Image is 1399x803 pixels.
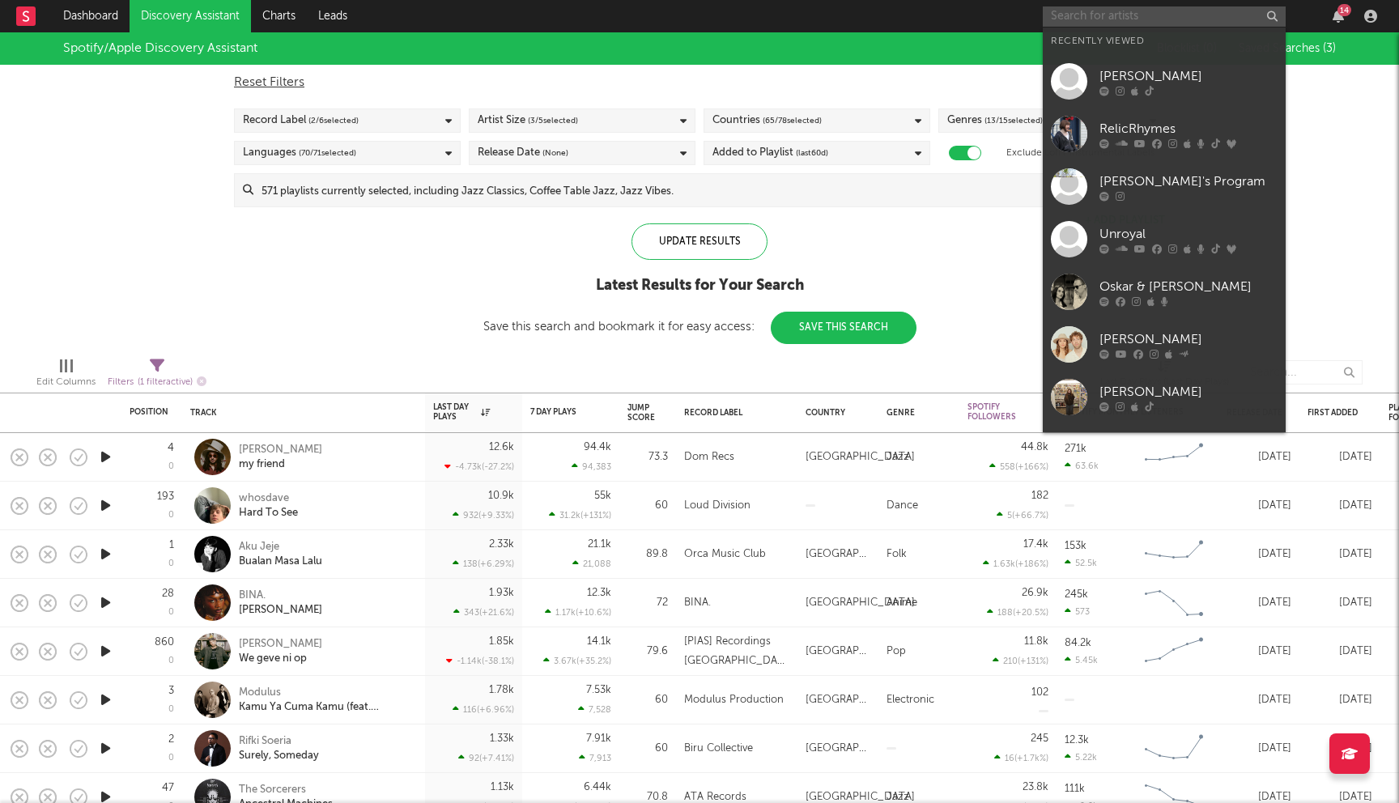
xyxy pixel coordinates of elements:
[299,143,356,163] span: ( 70 / 71 selected)
[239,652,322,666] div: We geve ni op
[1065,558,1097,568] div: 52.5k
[530,407,587,417] div: 7 Day Plays
[627,545,668,564] div: 89.8
[1065,638,1091,648] div: 84.2k
[806,408,862,418] div: Country
[1043,213,1286,266] a: Unroyal
[1065,589,1088,600] div: 245k
[1065,541,1086,551] div: 153k
[1065,784,1085,794] div: 111k
[806,642,870,661] div: [GEOGRAPHIC_DATA]
[1308,593,1372,613] div: [DATE]
[433,402,490,422] div: Last Day Plays
[239,506,298,520] div: Hard To See
[806,690,870,710] div: [GEOGRAPHIC_DATA]
[579,753,611,763] div: 7,913
[1043,266,1286,318] a: Oskar & [PERSON_NAME]
[989,461,1048,472] div: 558 ( +166 % )
[631,223,768,260] div: Update Results
[1065,461,1099,471] div: 63.6k
[627,403,655,423] div: Jump Score
[1137,729,1210,769] svg: Chart title
[1065,735,1089,746] div: 12.3k
[239,637,322,666] a: [PERSON_NAME]We geve ni op
[1137,631,1210,672] svg: Chart title
[1227,448,1291,467] div: [DATE]
[190,408,409,418] div: Track
[1031,687,1048,698] div: 102
[162,783,174,793] div: 47
[239,686,413,715] a: ModulusKamu Ya Cuma Kamu (feat. [PERSON_NAME] [PERSON_NAME])
[489,588,514,598] div: 1.93k
[587,636,611,647] div: 14.1k
[1323,43,1336,54] span: ( 3 )
[243,111,359,130] div: Record Label
[684,448,734,467] div: Dom Recs
[168,734,174,745] div: 2
[1227,593,1291,613] div: [DATE]
[1031,491,1048,501] div: 182
[138,378,193,387] span: ( 1 filter active)
[1099,382,1278,401] div: [PERSON_NAME]
[162,588,174,599] div: 28
[572,559,611,569] div: 21,088
[1022,588,1048,598] div: 26.9k
[684,593,711,613] div: BINA.
[130,407,168,417] div: Position
[488,491,514,501] div: 10.9k
[1043,160,1286,213] a: [PERSON_NAME]'s Program
[168,462,174,471] div: 0
[239,783,333,797] div: The Sorcerers
[627,739,668,758] div: 60
[594,491,611,501] div: 55k
[684,496,751,516] div: Loud Division
[1227,739,1291,758] div: [DATE]
[239,540,322,554] div: Aku Jeje
[1065,752,1097,763] div: 5.22k
[239,491,298,506] div: whosdave
[1099,277,1278,296] div: Oskar & [PERSON_NAME]
[1099,66,1278,86] div: [PERSON_NAME]
[239,588,322,618] a: BINA.[PERSON_NAME]
[1043,371,1286,423] a: [PERSON_NAME]
[36,372,96,392] div: Edit Columns
[1043,6,1286,27] input: Search for artists
[168,443,174,453] div: 4
[771,312,916,344] button: Save This Search
[1308,545,1372,564] div: [DATE]
[253,174,1164,206] input: 571 playlists currently selected, including Jazz Classics, Coffee Table Jazz, Jazz Vibes.
[483,276,916,295] div: Latest Results for Your Search
[1043,108,1286,160] a: RelicRhymes
[1099,172,1278,191] div: [PERSON_NAME]'s Program
[1043,423,1286,488] a: [MEDICAL_DATA][PERSON_NAME]
[453,559,514,569] div: 138 ( +6.29 % )
[806,739,870,758] div: [GEOGRAPHIC_DATA]
[1308,448,1372,467] div: [DATE]
[489,539,514,550] div: 2.33k
[984,111,1043,130] span: ( 13 / 15 selected)
[806,545,870,564] div: [GEOGRAPHIC_DATA]
[1021,442,1048,452] div: 44.8k
[63,39,257,58] div: Spotify/Apple Discovery Assistant
[545,607,611,618] div: 1.17k ( +10.6 % )
[239,686,413,700] div: Modulus
[967,402,1024,422] div: Spotify Followers
[239,700,413,715] div: Kamu Ya Cuma Kamu (feat. [PERSON_NAME] [PERSON_NAME])
[1308,496,1372,516] div: [DATE]
[994,753,1048,763] div: 16 ( +1.7k % )
[1227,545,1291,564] div: [DATE]
[1043,318,1286,371] a: [PERSON_NAME]
[543,656,611,666] div: 3.67k ( +35.2 % )
[458,753,514,763] div: 92 ( +7.41 % )
[1308,408,1364,418] div: First Added
[1099,329,1278,349] div: [PERSON_NAME]
[997,510,1048,520] div: 5 ( +66.7 % )
[627,642,668,661] div: 79.6
[887,545,907,564] div: Folk
[1006,143,1154,163] label: Exclude Lofi / Instrumental Labels
[712,143,828,163] div: Added to Playlist
[1308,642,1372,661] div: [DATE]
[239,588,322,603] div: BINA.
[453,510,514,520] div: 932 ( +9.33 % )
[453,607,514,618] div: 343 ( +21.6 % )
